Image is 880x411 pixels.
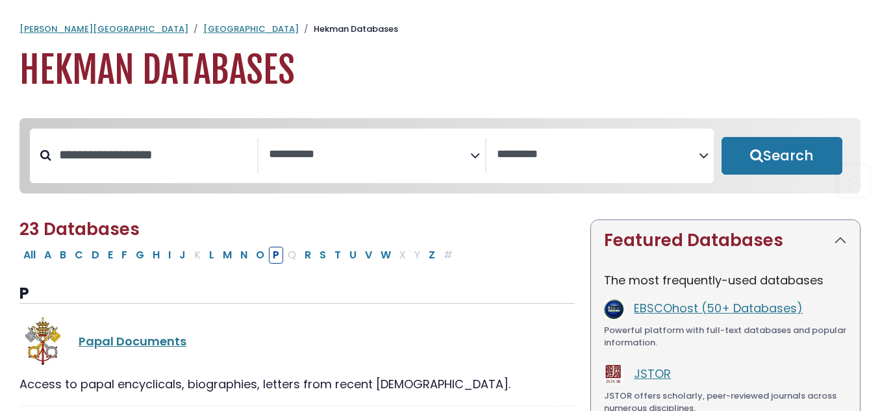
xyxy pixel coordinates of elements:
button: Filter Results I [164,247,175,264]
div: Powerful platform with full-text databases and popular information. [604,324,847,349]
textarea: Search [497,148,699,162]
div: Alpha-list to filter by first letter of database name [19,246,458,262]
button: Filter Results E [104,247,117,264]
button: Filter Results T [331,247,345,264]
h3: P [19,284,575,304]
button: Filter Results B [56,247,70,264]
button: Filter Results A [40,247,55,264]
button: Filter Results C [71,247,87,264]
button: Filter Results P [269,247,283,264]
button: Filter Results U [346,247,360,264]
button: Filter Results G [132,247,148,264]
input: Search database by title or keyword [51,144,257,166]
button: Filter Results O [252,247,268,264]
nav: breadcrumb [19,23,861,36]
div: Access to papal encyclicals, biographies, letters from recent [DEMOGRAPHIC_DATA]. [19,375,575,393]
p: The most frequently-used databases [604,271,847,289]
a: Back to Top [830,169,877,193]
button: Filter Results F [118,247,131,264]
button: Filter Results Z [425,247,439,264]
li: Hekman Databases [299,23,398,36]
button: Filter Results R [301,247,315,264]
span: 23 Databases [19,218,140,241]
a: Papal Documents [79,333,186,349]
button: Filter Results W [377,247,395,264]
textarea: Search [269,148,471,162]
h1: Hekman Databases [19,49,861,92]
a: [GEOGRAPHIC_DATA] [203,23,299,35]
button: All [19,247,40,264]
button: Filter Results V [361,247,376,264]
button: Filter Results N [236,247,251,264]
button: Filter Results M [219,247,236,264]
nav: Search filters [19,118,861,193]
a: EBSCOhost (50+ Databases) [634,300,803,316]
button: Filter Results H [149,247,164,264]
a: [PERSON_NAME][GEOGRAPHIC_DATA] [19,23,188,35]
button: Filter Results S [316,247,330,264]
button: Filter Results D [88,247,103,264]
button: Featured Databases [591,220,860,261]
button: Filter Results J [175,247,190,264]
button: Filter Results L [205,247,218,264]
a: JSTOR [634,366,671,382]
button: Submit for Search Results [722,137,843,175]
